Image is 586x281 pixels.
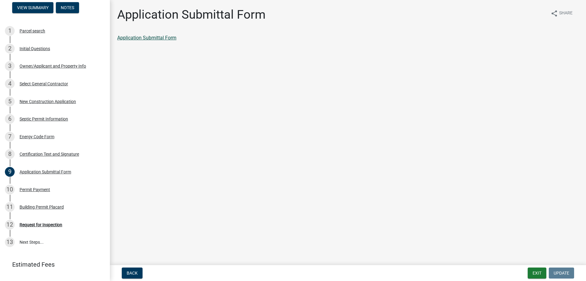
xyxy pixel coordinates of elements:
[20,64,86,68] div: Owner/Applicant and Property Info
[20,187,50,192] div: Permit Payment
[117,35,176,41] a: Application Submittal Form
[20,205,64,209] div: Building Permit Placard
[551,10,558,17] i: share
[5,61,15,71] div: 3
[12,2,53,13] button: View Summary
[528,268,546,279] button: Exit
[20,152,79,156] div: Certification Text and Signature
[122,268,143,279] button: Back
[559,10,573,17] span: Share
[5,26,15,36] div: 1
[5,97,15,106] div: 5
[5,167,15,177] div: 9
[5,237,15,247] div: 13
[20,46,50,51] div: Initial Questions
[117,7,266,22] h1: Application Submittal Form
[20,117,68,121] div: Septic Permit Information
[5,79,15,89] div: 4
[5,220,15,230] div: 12
[5,202,15,212] div: 11
[5,149,15,159] div: 8
[554,271,569,275] span: Update
[20,29,45,33] div: Parcel search
[20,170,71,174] div: Application Submittal Form
[12,6,53,11] wm-modal-confirm: Summary
[5,114,15,124] div: 6
[56,2,79,13] button: Notes
[5,132,15,142] div: 7
[20,223,62,227] div: Request for Inspection
[5,185,15,194] div: 10
[546,7,577,19] button: shareShare
[127,271,138,275] span: Back
[20,135,54,139] div: Energy Code Form
[5,258,100,271] a: Estimated Fees
[5,44,15,54] div: 2
[20,99,76,104] div: New Construction Application
[20,82,68,86] div: Select General Contractor
[549,268,574,279] button: Update
[56,6,79,11] wm-modal-confirm: Notes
